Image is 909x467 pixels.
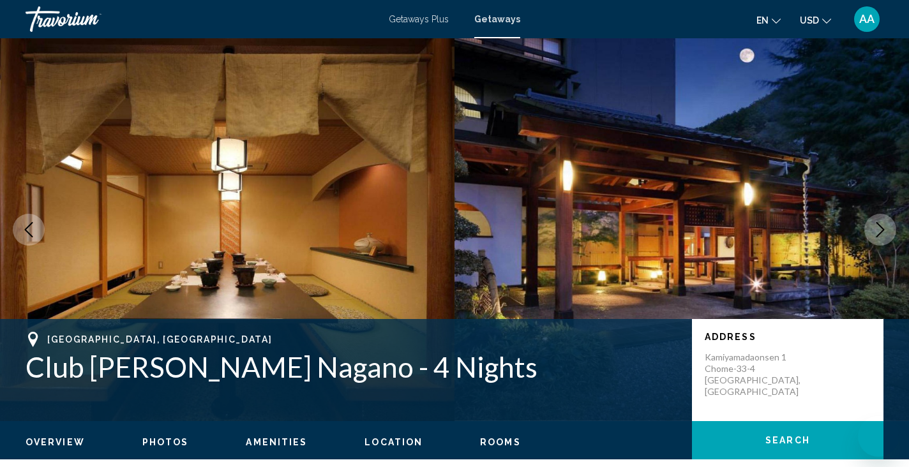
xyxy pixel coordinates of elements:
button: Location [364,436,423,448]
button: Rooms [480,436,521,448]
h1: Club [PERSON_NAME] Nagano - 4 Nights [26,350,679,383]
button: Amenities [246,436,307,448]
button: User Menu [850,6,883,33]
a: Travorium [26,6,376,32]
button: Previous image [13,214,45,246]
span: en [756,15,769,26]
button: Search [692,421,883,459]
iframe: Button to launch messaging window [858,416,899,457]
button: Change currency [800,11,831,29]
span: Search [765,436,810,446]
button: Photos [142,436,189,448]
span: AA [859,13,875,26]
span: [GEOGRAPHIC_DATA], [GEOGRAPHIC_DATA] [47,334,272,345]
span: USD [800,15,819,26]
p: Address [705,332,871,342]
a: Getaways [474,14,520,24]
a: Getaways Plus [389,14,449,24]
button: Overview [26,436,85,448]
button: Change language [756,11,781,29]
button: Next image [864,214,896,246]
p: Kamiyamadaonsen 1 Chome-33-4 [GEOGRAPHIC_DATA], [GEOGRAPHIC_DATA] [705,352,807,397]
